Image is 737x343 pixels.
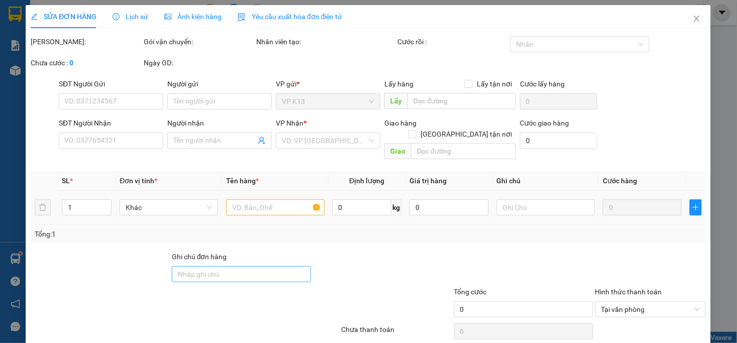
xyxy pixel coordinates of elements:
[172,253,227,261] label: Ghi chú đơn hàng
[126,200,213,215] span: Khác
[172,266,311,282] input: Ghi chú đơn hàng
[473,78,516,89] span: Lấy tận nơi
[258,137,266,145] span: user-add
[168,118,272,129] div: Người nhận
[603,177,638,185] span: Cước hàng
[276,78,381,89] div: VP gửi
[690,199,702,215] button: plus
[144,57,255,68] div: Ngày GD:
[350,177,385,185] span: Định lượng
[385,119,417,127] span: Giao hàng
[120,177,158,185] span: Đơn vị tính
[683,5,711,33] button: Close
[59,78,164,89] div: SĐT Người Gửi
[282,94,375,109] span: VP K13
[520,119,570,127] label: Cước giao hàng
[276,119,304,127] span: VP Nhận
[691,203,702,211] span: plus
[497,199,595,215] input: Ghi Chú
[520,80,565,88] label: Cước lấy hàng
[454,288,487,296] span: Tổng cước
[226,177,259,185] span: Tên hàng
[35,228,285,240] div: Tổng: 1
[385,143,411,159] span: Giao
[31,13,96,21] span: SỬA ĐƠN HÀNG
[392,199,402,215] span: kg
[520,133,598,149] input: Cước giao hàng
[411,143,516,159] input: Dọc đường
[31,57,142,68] div: Chưa cước :
[168,78,272,89] div: Người gửi
[408,93,516,109] input: Dọc đường
[113,13,120,20] span: clock-circle
[385,93,408,109] span: Lấy
[410,177,447,185] span: Giá trị hàng
[603,199,682,215] input: 0
[601,302,700,317] span: Tại văn phòng
[69,59,73,67] b: 0
[35,199,51,215] button: delete
[238,13,343,21] span: Yêu cầu xuất hóa đơn điện tử
[226,199,325,215] input: VD: Bàn, Ghế
[62,177,70,185] span: SL
[31,13,38,20] span: edit
[164,13,171,20] span: picture
[340,324,453,341] div: Chưa thanh toán
[238,13,246,21] img: icon
[164,13,222,21] span: Ảnh kiện hàng
[493,171,599,191] th: Ghi chú
[417,129,516,140] span: [GEOGRAPHIC_DATA] tận nơi
[595,288,662,296] label: Hình thức thanh toán
[398,36,509,47] div: Cước rồi :
[59,118,164,129] div: SĐT Người Nhận
[31,36,142,47] div: [PERSON_NAME]:
[520,93,598,109] input: Cước lấy hàng
[385,80,414,88] span: Lấy hàng
[113,13,148,21] span: Lịch sử
[693,15,701,23] span: close
[144,36,255,47] div: Gói vận chuyển:
[257,36,396,47] div: Nhân viên tạo:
